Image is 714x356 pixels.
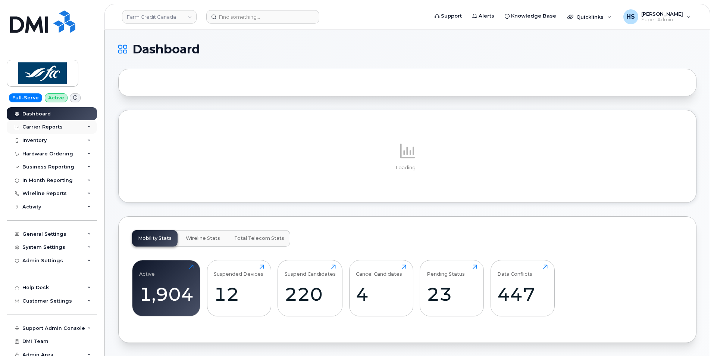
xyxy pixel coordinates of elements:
div: 12 [214,283,264,305]
iframe: Messenger Launcher [682,324,708,350]
span: Wireline Stats [186,235,220,241]
a: Active1,904 [139,264,194,312]
div: Data Conflicts [497,264,532,277]
div: Active [139,264,155,277]
span: Dashboard [132,44,200,55]
p: Loading... [132,164,683,171]
a: Suspend Candidates220 [285,264,336,312]
div: Suspend Candidates [285,264,336,277]
a: Pending Status23 [427,264,477,312]
a: Cancel Candidates4 [356,264,406,312]
div: Cancel Candidates [356,264,402,277]
div: Suspended Devices [214,264,263,277]
div: 23 [427,283,477,305]
div: Pending Status [427,264,465,277]
div: 220 [285,283,336,305]
div: 1,904 [139,283,194,305]
div: 447 [497,283,548,305]
span: Total Telecom Stats [234,235,284,241]
a: Suspended Devices12 [214,264,264,312]
div: 4 [356,283,406,305]
a: Data Conflicts447 [497,264,548,312]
